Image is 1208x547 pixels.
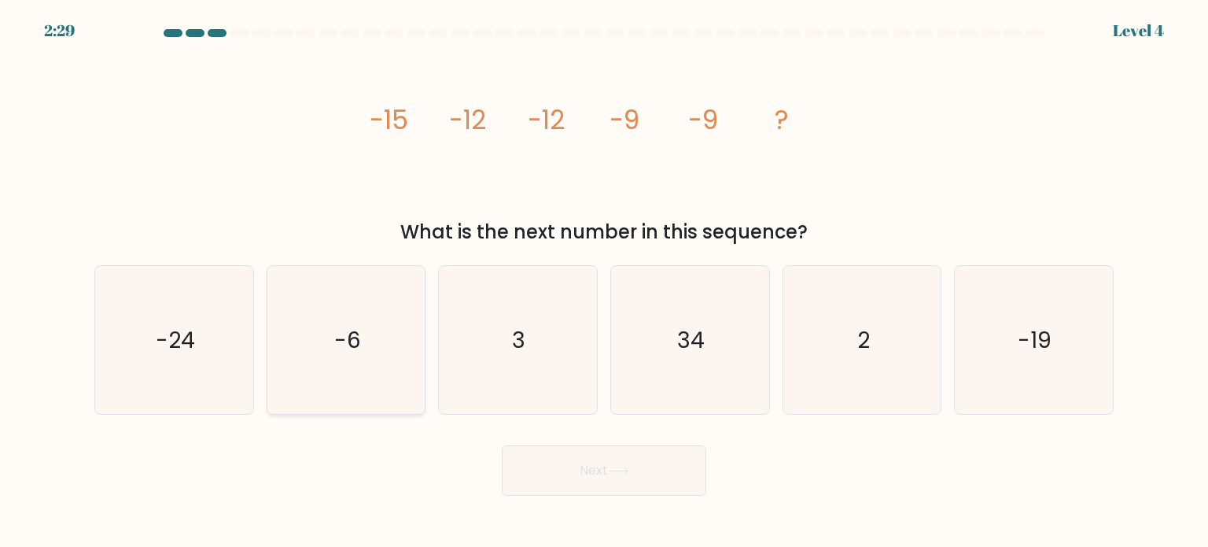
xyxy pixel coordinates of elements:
[1113,19,1164,43] div: Level 4
[104,218,1104,246] div: What is the next number in this sequence?
[449,102,486,139] tspan: -12
[528,102,565,139] tspan: -12
[775,102,789,139] tspan: ?
[513,323,526,355] text: 3
[502,445,706,496] button: Next
[1018,323,1052,355] text: -19
[156,323,195,355] text: -24
[857,323,870,355] text: 2
[370,102,408,139] tspan: -15
[334,323,361,355] text: -6
[44,19,75,43] div: 2:29
[678,323,705,355] text: 34
[610,102,639,139] tspan: -9
[688,102,718,139] tspan: -9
